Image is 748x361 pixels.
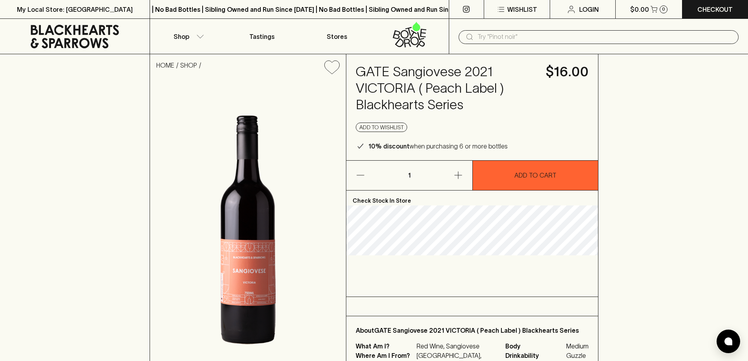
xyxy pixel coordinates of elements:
[505,341,564,351] span: Body
[630,5,649,14] p: $0.00
[514,170,556,180] p: ADD TO CART
[368,143,410,150] b: 10% discount
[356,341,415,351] p: What Am I?
[724,337,732,345] img: bubble-icon
[225,19,299,54] a: Tastings
[180,62,197,69] a: SHOP
[356,123,407,132] button: Add to wishlist
[417,341,496,351] p: Red Wine, Sangiovese
[156,62,174,69] a: HOME
[505,351,564,360] span: Drinkability
[477,31,732,43] input: Try "Pinot noir"
[249,32,274,41] p: Tastings
[346,191,598,205] p: Check Stock In Store
[546,64,589,80] h4: $16.00
[174,32,189,41] p: Shop
[579,5,599,14] p: Login
[356,64,536,113] h4: GATE Sangiovese 2021 VICTORIA ( Peach Label ) Blackhearts Series
[566,341,589,351] span: Medium
[400,161,419,190] p: 1
[662,7,665,11] p: 0
[473,161,598,190] button: ADD TO CART
[327,32,347,41] p: Stores
[300,19,374,54] a: Stores
[566,351,589,360] span: Guzzle
[697,5,733,14] p: Checkout
[507,5,537,14] p: Wishlist
[17,5,133,14] p: My Local Store: [GEOGRAPHIC_DATA]
[356,326,589,335] p: About GATE Sangiovese 2021 VICTORIA ( Peach Label ) Blackhearts Series
[321,57,343,77] button: Add to wishlist
[150,19,225,54] button: Shop
[368,141,508,151] p: when purchasing 6 or more bottles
